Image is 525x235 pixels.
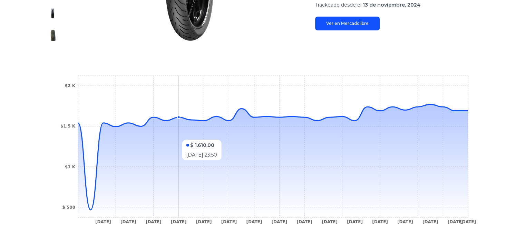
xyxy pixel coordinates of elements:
img: Llanta delantera para moto Pirelli Angel City sin cámara de 110/70-17 S 54 x 1 unidad [47,30,58,41]
tspan: [DATE] [447,219,463,224]
a: Ver en Mercadolibre [315,17,380,30]
tspan: [DATE] [296,219,312,224]
span: 13 de noviembre, 2024 [363,2,420,8]
tspan: [DATE] [372,219,388,224]
tspan: $1,5 K [60,124,75,129]
tspan: [DATE] [347,219,363,224]
tspan: [DATE] [460,219,476,224]
tspan: [DATE] [171,219,186,224]
tspan: [DATE] [95,219,111,224]
tspan: [DATE] [271,219,287,224]
tspan: [DATE] [196,219,212,224]
span: Trackeado desde el [315,2,361,8]
tspan: [DATE] [120,219,136,224]
tspan: $2 K [65,83,75,88]
tspan: [DATE] [221,219,237,224]
tspan: [DATE] [145,219,161,224]
tspan: [DATE] [246,219,262,224]
img: Llanta delantera para moto Pirelli Angel City sin cámara de 110/70-17 S 54 x 1 unidad [47,8,58,19]
tspan: [DATE] [422,219,438,224]
tspan: [DATE] [322,219,338,224]
tspan: [DATE] [397,219,413,224]
tspan: $ 500 [62,205,75,210]
tspan: $1 K [65,164,75,169]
